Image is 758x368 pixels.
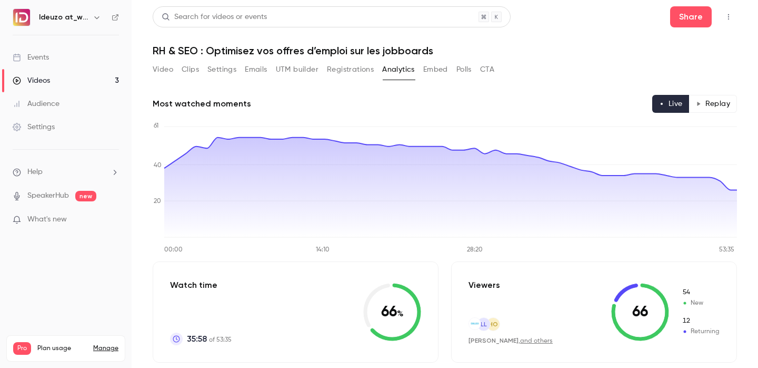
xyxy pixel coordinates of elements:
[93,344,118,353] a: Manage
[245,61,267,78] button: Emails
[39,12,88,23] h6: Ideuzo at_work
[37,344,87,353] span: Plan usage
[153,44,737,57] h1: RH & SEO : Optimisez vos offres d’emploi sur les jobboards
[682,327,720,336] span: Returning
[106,215,119,225] iframe: Noticeable Trigger
[164,247,183,253] tspan: 00:00
[469,318,481,330] img: ideuzo.com
[488,319,498,329] span: HO
[27,214,67,225] span: What's new
[13,52,49,63] div: Events
[182,61,199,78] button: Clips
[75,191,96,201] span: new
[423,61,448,78] button: Embed
[327,61,374,78] button: Registrations
[520,338,553,344] a: and others
[480,61,494,78] button: CTA
[682,298,720,308] span: New
[682,288,720,297] span: New
[468,337,518,344] span: [PERSON_NAME]
[154,198,161,205] tspan: 20
[153,98,251,110] h2: Most watched moments
[468,336,553,345] div: ,
[468,279,500,292] p: Viewers
[154,162,162,169] tspan: 40
[382,61,415,78] button: Analytics
[316,247,330,253] tspan: 14:10
[689,95,737,113] button: Replay
[481,319,487,329] span: LL
[153,61,173,78] button: Video
[719,247,734,253] tspan: 53:35
[276,61,318,78] button: UTM builder
[13,75,50,86] div: Videos
[13,122,55,132] div: Settings
[170,279,232,292] p: Watch time
[27,167,43,178] span: Help
[154,123,158,129] tspan: 61
[27,190,69,201] a: SpeakerHub
[13,9,30,26] img: Ideuzo at_work
[162,12,267,23] div: Search for videos or events
[13,167,119,178] li: help-dropdown-opener
[13,99,59,109] div: Audience
[187,333,207,345] span: 35:58
[652,95,690,113] button: Live
[456,61,472,78] button: Polls
[207,61,236,78] button: Settings
[467,247,483,253] tspan: 28:20
[13,342,31,355] span: Pro
[720,8,737,25] button: Top Bar Actions
[682,316,720,326] span: Returning
[670,6,712,27] button: Share
[187,333,232,345] p: of 53:35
